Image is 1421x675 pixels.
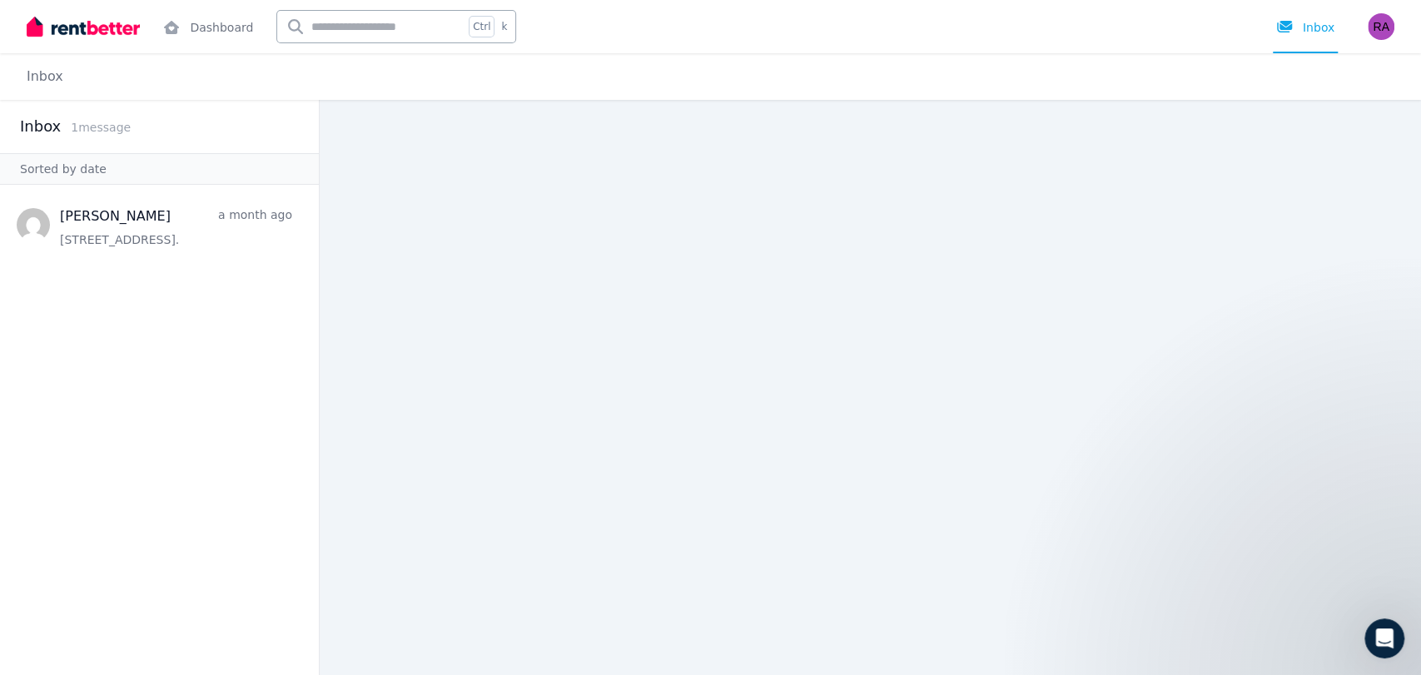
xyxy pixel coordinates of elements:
button: go back [11,7,42,38]
div: Close [532,7,562,37]
div: Inbox [1276,19,1334,36]
iframe: Intercom live chat [1364,618,1404,658]
img: RentBetter [27,14,140,39]
h2: Inbox [20,115,61,138]
span: k [501,20,507,33]
a: [PERSON_NAME]a month ago[STREET_ADDRESS]. [60,206,292,248]
button: Collapse window [500,7,532,38]
span: Ctrl [469,16,494,37]
a: Inbox [27,68,63,84]
span: 1 message [71,121,131,134]
img: Rayan Alamri [1368,13,1394,40]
